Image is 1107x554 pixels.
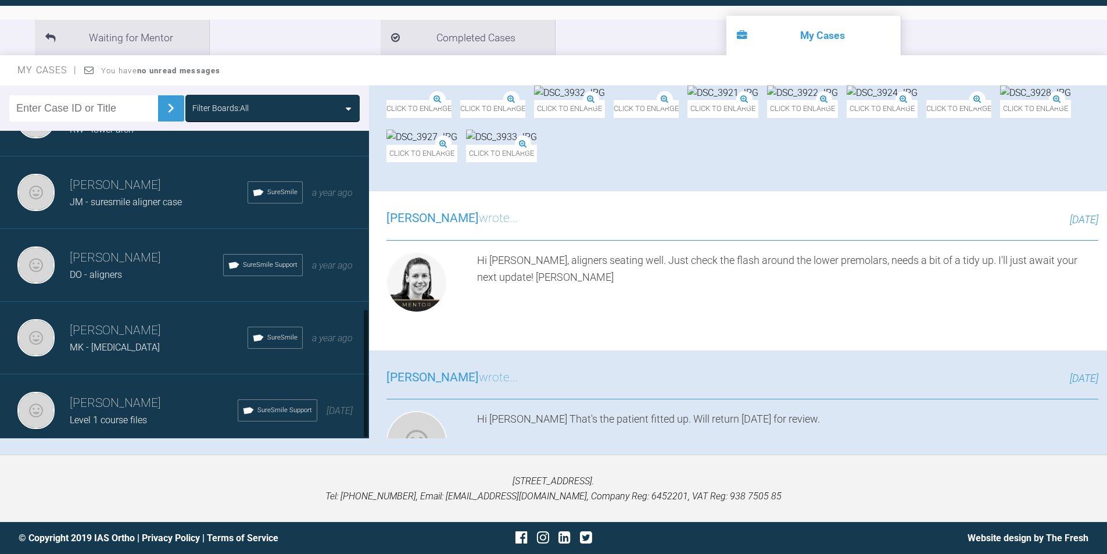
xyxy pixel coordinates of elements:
div: Hi [PERSON_NAME] That's the patient fitted up. Will return [DATE] for review. [477,411,1098,476]
span: MK - [MEDICAL_DATA] [70,342,160,353]
img: DSC_3924.JPG [847,85,918,101]
strong: no unread messages [137,66,220,75]
span: Click to enlarge [386,100,452,118]
li: Completed Cases [381,20,555,55]
img: DSC_3928.JPG [1000,85,1071,101]
span: a year ago [312,187,353,198]
span: [DATE] [1070,213,1098,226]
img: DSC_3932.JPG [534,85,605,101]
span: Click to enlarge [767,100,838,118]
h3: [PERSON_NAME] [70,176,248,195]
span: My Cases [17,65,77,76]
input: Enter Case ID or Title [9,95,158,121]
span: Click to enlarge [1000,100,1071,118]
span: JM - suresmile aligner case [70,196,182,208]
h3: wrote... [386,209,518,228]
span: Click to enlarge [466,145,537,163]
span: [DATE] [1070,372,1098,384]
img: Kris Kirkcaldy [17,174,55,211]
span: a year ago [312,260,353,271]
div: © Copyright 2019 IAS Ortho | | [19,531,375,546]
img: Kris Kirkcaldy [386,411,447,471]
img: DSC_3921.JPG [687,85,758,101]
span: You have [101,66,220,75]
span: Click to enlarge [847,100,918,118]
span: [PERSON_NAME] [386,211,479,225]
a: Privacy Policy [142,532,200,544]
li: Waiting for Mentor [35,20,209,55]
span: Level 1 course files [70,414,147,426]
a: Terms of Service [207,532,278,544]
span: Click to enlarge [687,100,758,118]
span: Click to enlarge [614,100,679,118]
span: DO - aligners [70,269,122,280]
h3: wrote... [386,368,518,388]
span: Click to enlarge [926,100,991,118]
div: Filter Boards: All [192,102,249,115]
img: DSC_3922.JPG [767,85,838,101]
a: Website design by The Fresh [968,532,1088,544]
span: SureSmile [267,187,298,198]
span: Click to enlarge [386,145,457,163]
img: Kris Kirkcaldy [17,246,55,284]
img: Kris Kirkcaldy [17,392,55,429]
p: [STREET_ADDRESS]. Tel: [PHONE_NUMBER], Email: [EMAIL_ADDRESS][DOMAIN_NAME], Company Reg: 6452201,... [19,474,1088,503]
h3: [PERSON_NAME] [70,394,238,413]
div: Hi [PERSON_NAME], aligners seating well. Just check the flash around the lower premolars, needs a... [477,252,1098,317]
img: Kris Kirkcaldy [17,319,55,356]
span: Click to enlarge [460,100,525,118]
span: SureSmile Support [243,260,298,270]
span: [DATE] [327,405,353,416]
h3: [PERSON_NAME] [70,321,248,341]
img: DSC_3933.JPG [466,130,537,145]
img: Kelly Toft [386,252,447,313]
span: SureSmile Support [257,405,312,416]
li: My Cases [726,16,901,55]
span: [PERSON_NAME] [386,370,479,384]
img: chevronRight.28bd32b0.svg [162,99,180,117]
span: Click to enlarge [534,100,605,118]
span: a year ago [312,333,353,344]
h3: [PERSON_NAME] [70,248,223,268]
img: DSC_3927.JPG [386,130,457,145]
span: SureSmile [267,333,298,343]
